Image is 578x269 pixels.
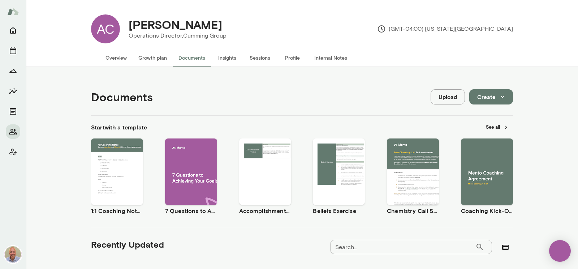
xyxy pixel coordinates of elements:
h5: Recently Updated [91,239,164,250]
img: Marc Friedman [4,246,22,263]
button: Growth Plan [6,64,20,78]
button: Members [6,124,20,139]
button: Growth plan [133,49,173,67]
button: Documents [6,104,20,119]
h4: [PERSON_NAME] [129,18,222,31]
button: Sessions [243,49,276,67]
h6: Start with a template [91,123,147,132]
h6: Chemistry Call Self-Assessment [Coaches only] [387,206,439,215]
button: See all [482,121,513,133]
h6: Coaching Kick-Off | Coaching Agreement [461,206,513,215]
button: Overview [100,49,133,67]
button: Client app [6,145,20,159]
h4: Documents [91,90,153,104]
button: Insights [211,49,243,67]
img: Mento [7,5,19,18]
button: Sessions [6,43,20,58]
button: Insights [6,84,20,98]
button: Home [6,23,20,38]
div: AC [91,14,120,43]
button: Internal Notes [309,49,353,67]
h6: Beliefs Exercise [313,206,365,215]
button: Profile [276,49,309,67]
p: (GMT-04:00) [US_STATE][GEOGRAPHIC_DATA] [377,25,513,33]
h6: Accomplishment Tracker [239,206,291,215]
button: Documents [173,49,211,67]
h6: 1:1 Coaching Notes [91,206,143,215]
button: Create [469,89,513,104]
h6: 7 Questions to Achieving Your Goals [165,206,217,215]
p: Operations Director, Cumming Group [129,31,227,40]
button: Upload [431,89,465,104]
